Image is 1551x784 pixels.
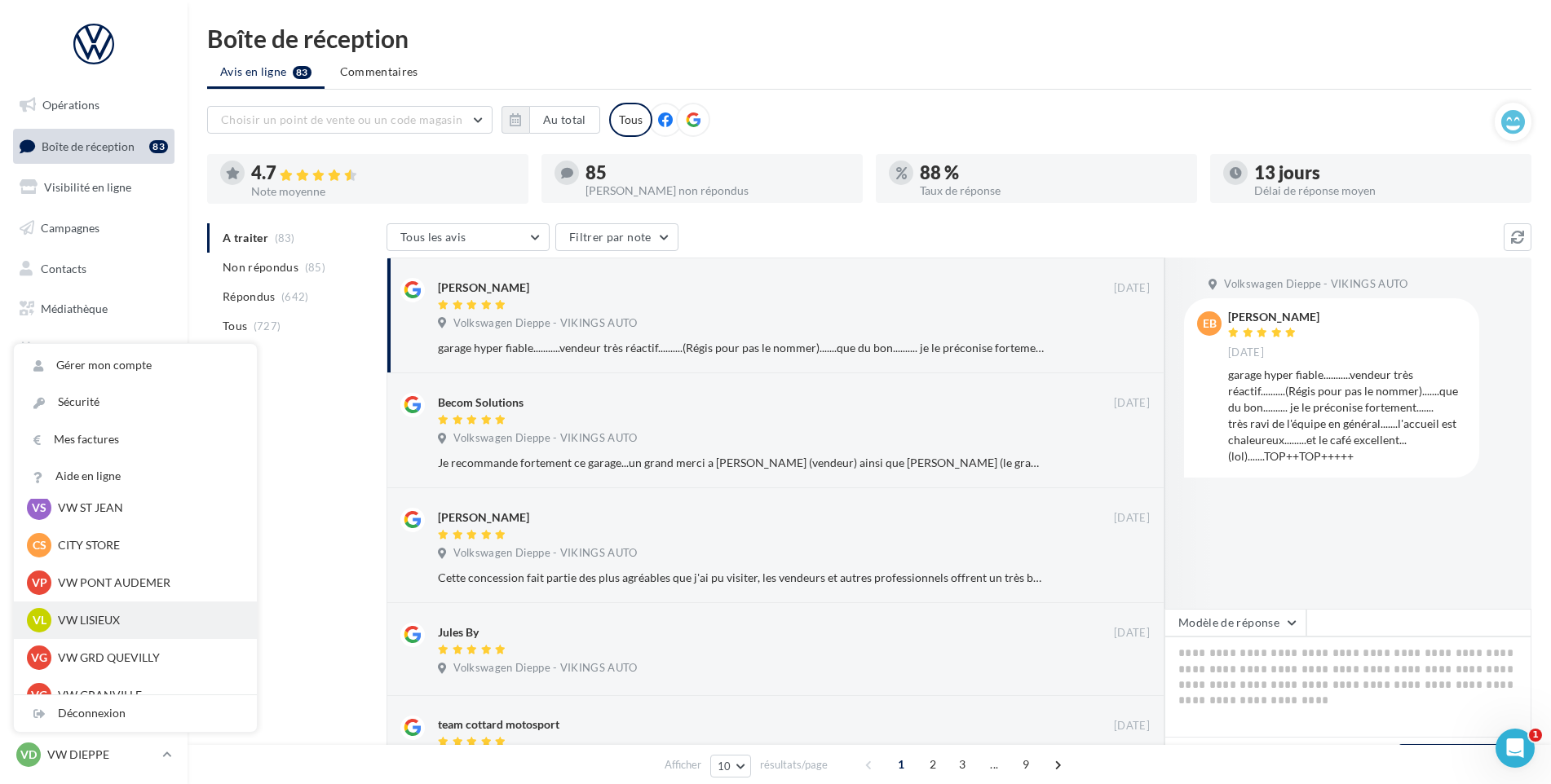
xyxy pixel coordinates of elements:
span: 1 [1529,729,1542,742]
a: Sécurité [14,384,257,421]
span: CS [33,537,46,553]
span: [DATE] [1114,511,1150,526]
span: Campagnes [41,221,99,235]
p: VW ST JEAN [58,500,237,516]
div: Déconnexion [14,695,257,732]
span: 2 [920,751,946,777]
div: 88 % [920,164,1184,182]
button: Au total [529,106,600,134]
p: VW LISIEUX [58,612,237,628]
a: Mes factures [14,421,257,458]
span: Contacts [41,261,86,275]
button: Modèle de réponse [1164,609,1306,636]
span: 1 [888,751,914,777]
span: Non répondus [223,259,298,275]
span: VD [20,747,37,763]
button: Tous les avis [387,223,550,251]
div: garage hyper fiable...........vendeur très réactif..........(Régis pour pas le nommer).......que ... [438,340,1044,356]
button: Filtrer par note [555,223,678,251]
a: VD VW DIEPPE [13,739,175,770]
span: Volkswagen Dieppe - VIKINGS AUTO [453,661,637,676]
span: VL [33,612,46,628]
div: Jules By [438,624,479,641]
span: VG [31,650,47,666]
div: Cette concession fait partie des plus agréables que j'ai pu visiter, les vendeurs et autres profe... [438,570,1044,586]
span: VG [31,687,47,703]
div: Je recommande fortement ce garage...un grand merci a [PERSON_NAME] (vendeur) ainsi que [PERSON_NA... [438,455,1044,471]
span: [DATE] [1114,719,1150,733]
div: [PERSON_NAME] non répondus [585,185,850,196]
div: Tous [609,103,652,137]
a: Visibilité en ligne [10,170,178,205]
a: Campagnes DataOnDemand [10,427,178,475]
button: Au total [502,106,600,134]
div: Taux de réponse [920,185,1184,196]
span: Médiathèque [41,302,108,315]
p: VW GRANVILLE [58,687,237,703]
span: Volkswagen Dieppe - VIKINGS AUTO [453,316,637,331]
span: Tous [223,318,247,334]
p: CITY STORE [58,537,237,553]
div: Délai de réponse moyen [1254,185,1518,196]
span: [DATE] [1228,346,1264,360]
p: VW PONT AUDEMER [58,575,237,591]
div: 85 [585,164,850,182]
button: Choisir un point de vente ou un code magasin [207,106,493,134]
span: Opérations [42,98,99,112]
p: VW GRD QUEVILLY [58,650,237,666]
span: EB [1203,315,1217,332]
span: [DATE] [1114,626,1150,641]
div: 4.7 [251,164,515,183]
a: Campagnes [10,211,178,245]
span: Choisir un point de vente ou un code magasin [221,112,462,126]
a: PLV et print personnalisable [10,373,178,421]
p: VW DIEPPE [47,747,156,763]
span: Volkswagen Dieppe - VIKINGS AUTO [453,431,637,446]
span: Boîte de réception [42,139,135,152]
a: Boîte de réception83 [10,129,178,164]
span: (642) [281,290,309,303]
span: 9 [1013,751,1039,777]
a: Gérer mon compte [14,347,257,384]
div: Boîte de réception [207,26,1531,51]
span: Calendrier [41,342,95,356]
span: 10 [718,760,731,773]
a: Contacts [10,252,178,286]
div: 83 [149,140,168,153]
span: Afficher [665,757,701,773]
div: [PERSON_NAME] [438,280,529,296]
div: Note moyenne [251,186,515,197]
span: Tous les avis [400,230,466,244]
div: team cottard motosport [438,716,559,733]
span: ... [981,751,1007,777]
a: Opérations [10,88,178,122]
span: résultats/page [760,757,828,773]
span: [DATE] [1114,281,1150,296]
span: VS [32,500,46,516]
span: (727) [254,319,281,333]
span: (85) [305,261,325,274]
div: Becom Solutions [438,394,524,411]
div: [PERSON_NAME] [438,509,529,526]
span: Visibilité en ligne [44,180,131,194]
button: 10 [710,755,752,777]
span: [DATE] [1114,396,1150,411]
a: Calendrier [10,333,178,367]
a: Aide en ligne [14,458,257,495]
span: Répondus [223,288,276,305]
span: Volkswagen Dieppe - VIKINGS AUTO [1224,277,1407,292]
span: 3 [949,751,975,777]
div: garage hyper fiable...........vendeur très réactif..........(Régis pour pas le nommer).......que ... [1228,367,1466,465]
iframe: Intercom live chat [1496,729,1535,768]
span: Commentaires [340,64,418,80]
span: VP [32,575,47,591]
div: 13 jours [1254,164,1518,182]
a: Médiathèque [10,292,178,326]
div: [PERSON_NAME] [1228,311,1319,323]
span: Volkswagen Dieppe - VIKINGS AUTO [453,546,637,561]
